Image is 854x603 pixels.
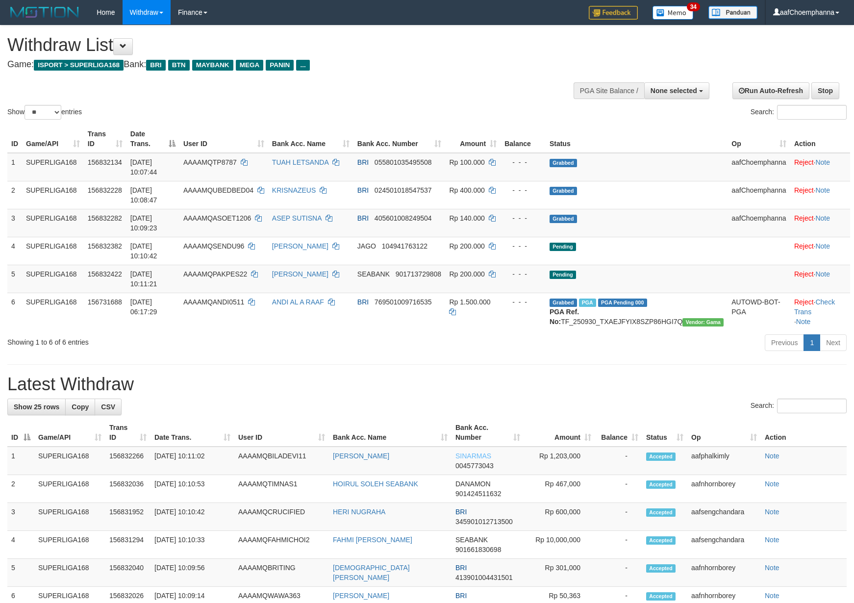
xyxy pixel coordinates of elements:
[765,536,779,544] a: Note
[790,125,850,153] th: Action
[796,318,811,326] a: Note
[790,153,850,181] td: ·
[22,125,84,153] th: Game/API: activate to sort column ascending
[22,265,84,293] td: SUPERLIGA168
[126,125,179,153] th: Date Trans.: activate to sort column descending
[22,293,84,330] td: SUPERLIGA168
[7,181,22,209] td: 2
[765,334,804,351] a: Previous
[34,531,105,559] td: SUPERLIGA168
[333,508,385,516] a: HERI NUGRAHA
[329,419,452,447] th: Bank Acc. Name: activate to sort column ascending
[790,265,850,293] td: ·
[272,242,328,250] a: [PERSON_NAME]
[820,334,847,351] a: Next
[95,399,122,415] a: CSV
[455,508,467,516] span: BRI
[183,242,244,250] span: AAAAMQSENDU96
[105,559,151,587] td: 156832040
[445,125,501,153] th: Amount: activate to sort column ascending
[375,186,432,194] span: Copy 024501018547537 to clipboard
[794,242,814,250] a: Reject
[333,536,412,544] a: FAHMI [PERSON_NAME]
[375,158,432,166] span: Copy 055801035495508 to clipboard
[687,559,761,587] td: aafnhornborey
[34,60,124,71] span: ISPORT > SUPERLIGA168
[449,158,484,166] span: Rp 100.000
[234,475,329,503] td: AAAAMQTIMNAS1
[266,60,294,71] span: PANIN
[790,209,850,237] td: ·
[455,536,488,544] span: SEABANK
[357,298,369,306] span: BRI
[504,157,542,167] div: - - -
[34,447,105,475] td: SUPERLIGA168
[550,187,577,195] span: Grabbed
[7,125,22,153] th: ID
[751,105,847,120] label: Search:
[151,419,234,447] th: Date Trans.: activate to sort column ascending
[375,214,432,222] span: Copy 405601008249504 to clipboard
[455,518,513,526] span: Copy 345901012713500 to clipboard
[524,559,595,587] td: Rp 301,000
[546,125,728,153] th: Status
[183,158,237,166] span: AAAAMQTP8787
[751,399,847,413] label: Search:
[7,419,34,447] th: ID: activate to sort column descending
[234,419,329,447] th: User ID: activate to sort column ascending
[455,462,494,470] span: Copy 0045773043 to clipboard
[105,531,151,559] td: 156831294
[449,242,484,250] span: Rp 200.000
[151,531,234,559] td: [DATE] 10:10:33
[183,186,253,194] span: AAAAMQUBEDBED04
[651,87,697,95] span: None selected
[687,447,761,475] td: aafphalkimly
[794,186,814,194] a: Reject
[550,308,579,326] b: PGA Ref. No:
[728,153,790,181] td: aafChoemphanna
[524,503,595,531] td: Rp 600,000
[687,531,761,559] td: aafsengchandara
[234,559,329,587] td: AAAAMQBRITING
[708,6,757,19] img: panduan.png
[687,503,761,531] td: aafsengchandara
[357,242,376,250] span: JAGO
[765,592,779,600] a: Note
[130,186,157,204] span: [DATE] 10:08:47
[192,60,233,71] span: MAYBANK
[595,447,642,475] td: -
[168,60,190,71] span: BTN
[524,531,595,559] td: Rp 10,000,000
[333,452,389,460] a: [PERSON_NAME]
[88,242,122,250] span: 156832382
[236,60,264,71] span: MEGA
[728,293,790,330] td: AUTOWD-BOT-PGA
[455,574,513,581] span: Copy 413901004431501 to clipboard
[130,158,157,176] span: [DATE] 10:07:44
[272,158,328,166] a: TUAH LETSANDA
[653,6,694,20] img: Button%20Memo.svg
[296,60,309,71] span: ...
[22,237,84,265] td: SUPERLIGA168
[357,158,369,166] span: BRI
[101,403,115,411] span: CSV
[183,270,247,278] span: AAAAMQPAKPES22
[88,298,122,306] span: 156731688
[765,452,779,460] a: Note
[687,475,761,503] td: aafnhornborey
[687,419,761,447] th: Op: activate to sort column ascending
[455,592,467,600] span: BRI
[794,298,835,316] a: Check Trans
[396,270,441,278] span: Copy 901713729808 to clipboard
[595,475,642,503] td: -
[105,447,151,475] td: 156832266
[646,592,676,601] span: Accepted
[449,186,484,194] span: Rp 400.000
[455,564,467,572] span: BRI
[550,299,577,307] span: Grabbed
[455,452,491,460] span: SINARMAS
[105,419,151,447] th: Trans ID: activate to sort column ascending
[449,214,484,222] span: Rp 140.000
[811,82,839,99] a: Stop
[504,269,542,279] div: - - -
